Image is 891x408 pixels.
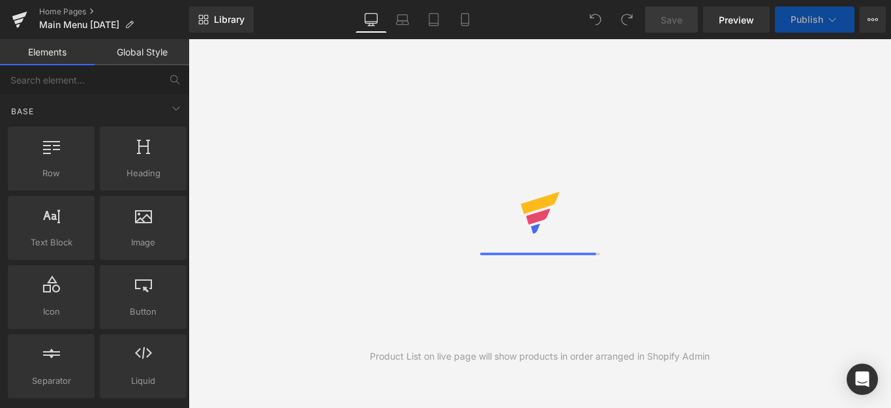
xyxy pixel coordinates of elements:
[12,374,91,388] span: Separator
[661,13,682,27] span: Save
[703,7,770,33] a: Preview
[370,349,710,364] div: Product List on live page will show products in order arranged in Shopify Admin
[355,7,387,33] a: Desktop
[775,7,854,33] button: Publish
[719,13,754,27] span: Preview
[10,105,35,118] span: Base
[847,364,878,395] div: Open Intercom Messenger
[39,20,119,30] span: Main Menu [DATE]
[12,166,91,180] span: Row
[104,305,183,319] span: Button
[614,7,640,33] button: Redo
[189,7,254,33] a: New Library
[214,14,245,25] span: Library
[12,305,91,319] span: Icon
[860,7,886,33] button: More
[582,7,609,33] button: Undo
[39,7,189,17] a: Home Pages
[418,7,449,33] a: Tablet
[104,166,183,180] span: Heading
[387,7,418,33] a: Laptop
[791,14,823,25] span: Publish
[95,39,189,65] a: Global Style
[449,7,481,33] a: Mobile
[12,236,91,249] span: Text Block
[104,236,183,249] span: Image
[104,374,183,388] span: Liquid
